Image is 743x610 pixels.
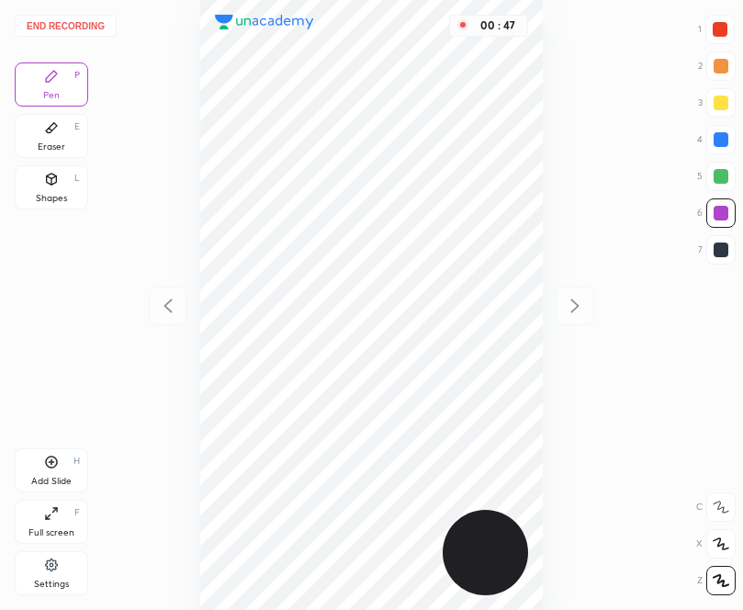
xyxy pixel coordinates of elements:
div: 5 [697,162,736,191]
div: 00 : 47 [476,19,520,32]
button: End recording [15,15,117,37]
div: Settings [34,580,69,589]
div: Full screen [28,528,74,537]
div: H [73,457,80,466]
div: 1 [698,15,735,44]
div: F [74,508,80,517]
div: L [74,174,80,183]
div: E [74,122,80,131]
img: logo.38c385cc.svg [215,15,314,29]
div: Shapes [36,194,67,203]
div: Z [697,566,736,595]
div: 4 [697,125,736,154]
div: 6 [697,198,736,228]
div: X [696,529,736,559]
div: P [74,71,80,80]
div: Add Slide [31,477,72,486]
div: Pen [43,91,60,100]
div: C [696,492,736,522]
div: Eraser [38,142,65,152]
div: 3 [698,88,736,118]
div: 2 [698,51,736,81]
div: 7 [698,235,736,265]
